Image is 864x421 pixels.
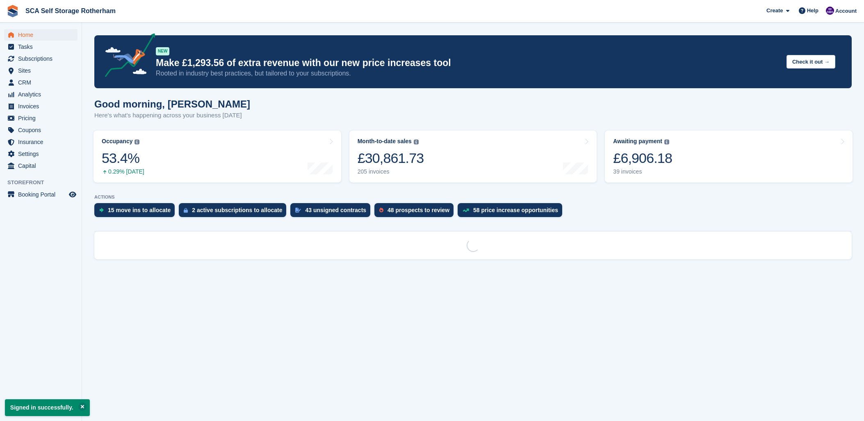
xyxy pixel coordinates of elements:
div: 15 move ins to allocate [108,207,171,213]
span: Subscriptions [18,53,67,64]
a: Awaiting payment £6,906.18 39 invoices [605,130,853,183]
img: icon-info-grey-7440780725fd019a000dd9b08b2336e03edf1995a4989e88bcd33f0948082b44.svg [135,140,139,144]
a: menu [4,112,78,124]
span: Coupons [18,124,67,136]
h1: Good morning, [PERSON_NAME] [94,98,250,110]
a: SCA Self Storage Rotherham [22,4,119,18]
img: price_increase_opportunities-93ffe204e8149a01c8c9dc8f82e8f89637d9d84a8eef4429ea346261dce0b2c0.svg [463,208,469,212]
p: Make £1,293.56 of extra revenue with our new price increases tool [156,57,780,69]
div: Month-to-date sales [358,138,412,145]
a: menu [4,89,78,100]
span: Storefront [7,178,82,187]
p: ACTIONS [94,194,852,200]
img: icon-info-grey-7440780725fd019a000dd9b08b2336e03edf1995a4989e88bcd33f0948082b44.svg [414,140,419,144]
a: Occupancy 53.4% 0.29% [DATE] [93,130,341,183]
span: Booking Portal [18,189,67,200]
span: Home [18,29,67,41]
img: stora-icon-8386f47178a22dfd0bd8f6a31ec36ba5ce8667c1dd55bd0f319d3a0aa187defe.svg [7,5,19,17]
span: Tasks [18,41,67,53]
img: price-adjustments-announcement-icon-8257ccfd72463d97f412b2fc003d46551f7dbcb40ab6d574587a9cd5c0d94... [98,33,155,80]
div: 53.4% [102,150,144,167]
div: 39 invoices [613,168,672,175]
span: Sites [18,65,67,76]
a: menu [4,136,78,148]
div: 205 invoices [358,168,424,175]
p: Signed in successfully. [5,399,90,416]
span: Account [835,7,857,15]
div: 58 price increase opportunities [473,207,558,213]
div: 48 prospects to review [388,207,449,213]
img: contract_signature_icon-13c848040528278c33f63329250d36e43548de30e8caae1d1a13099fd9432cc5.svg [295,208,301,213]
span: Settings [18,148,67,160]
div: £30,861.73 [358,150,424,167]
span: Analytics [18,89,67,100]
div: £6,906.18 [613,150,672,167]
div: Occupancy [102,138,132,145]
a: 48 prospects to review [374,203,458,221]
span: CRM [18,77,67,88]
div: NEW [156,47,169,55]
a: menu [4,148,78,160]
a: menu [4,124,78,136]
p: Here's what's happening across your business [DATE] [94,111,250,120]
a: menu [4,41,78,53]
img: active_subscription_to_allocate_icon-d502201f5373d7db506a760aba3b589e785aa758c864c3986d89f69b8ff3... [184,208,188,213]
a: menu [4,101,78,112]
img: icon-info-grey-7440780725fd019a000dd9b08b2336e03edf1995a4989e88bcd33f0948082b44.svg [664,140,669,144]
img: prospect-51fa495bee0391a8d652442698ab0144808aea92771e9ea1ae160a38d050c398.svg [379,208,383,213]
span: Capital [18,160,67,172]
a: menu [4,53,78,64]
a: menu [4,65,78,76]
a: Month-to-date sales £30,861.73 205 invoices [349,130,597,183]
img: Kelly Neesham [826,7,834,15]
span: Pricing [18,112,67,124]
p: Rooted in industry best practices, but tailored to your subscriptions. [156,69,780,78]
span: Invoices [18,101,67,112]
a: 58 price increase opportunities [458,203,566,221]
span: Insurance [18,136,67,148]
img: move_ins_to_allocate_icon-fdf77a2bb77ea45bf5b3d319d69a93e2d87916cf1d5bf7949dd705db3b84f3ca.svg [99,208,104,213]
div: 2 active subscriptions to allocate [192,207,282,213]
div: Awaiting payment [613,138,662,145]
a: Preview store [68,190,78,199]
span: Create [766,7,783,15]
button: Check it out → [786,55,835,69]
a: 2 active subscriptions to allocate [179,203,290,221]
a: 43 unsigned contracts [290,203,374,221]
div: 0.29% [DATE] [102,168,144,175]
a: menu [4,77,78,88]
a: menu [4,160,78,172]
a: 15 move ins to allocate [94,203,179,221]
a: menu [4,189,78,200]
div: 43 unsigned contracts [305,207,366,213]
span: Help [807,7,818,15]
a: menu [4,29,78,41]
